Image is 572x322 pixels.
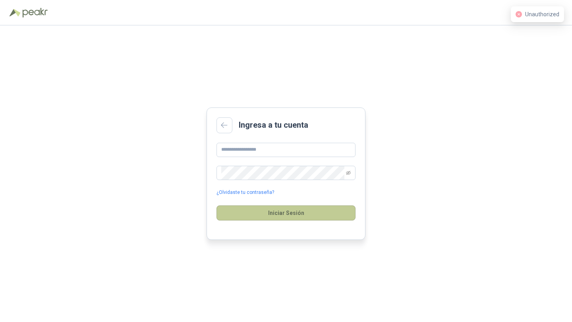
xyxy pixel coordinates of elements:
a: ¿Olvidaste tu contraseña? [216,189,274,196]
span: Unauthorized [525,11,559,17]
h2: Ingresa a tu cuenta [239,119,308,131]
img: Logo [10,9,21,17]
img: Peakr [22,8,48,17]
span: close-circle [516,11,522,17]
button: Iniciar Sesión [216,205,356,220]
span: eye-invisible [346,171,351,175]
